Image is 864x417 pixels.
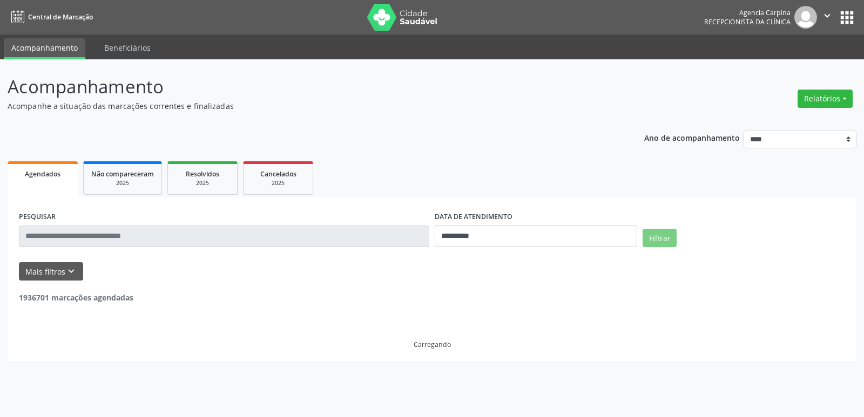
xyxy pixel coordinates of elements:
[19,292,133,303] strong: 1936701 marcações agendadas
[175,179,230,187] div: 2025
[4,38,85,59] a: Acompanhamento
[838,8,856,27] button: apps
[28,12,93,22] span: Central de Marcação
[8,8,93,26] a: Central de Marcação
[25,169,60,179] span: Agendados
[8,73,602,100] p: Acompanhamento
[435,209,512,225] label: DATA DE ATENDIMENTO
[260,169,296,179] span: Cancelados
[798,90,853,108] button: Relatórios
[91,179,154,187] div: 2025
[821,10,833,22] i: 
[186,169,219,179] span: Resolvidos
[19,262,83,281] button: Mais filtroskeyboard_arrow_down
[794,6,817,29] img: img
[97,38,158,57] a: Beneficiários
[251,179,305,187] div: 2025
[19,209,56,225] label: PESQUISAR
[704,8,791,17] div: Agencia Carpina
[414,340,451,349] div: Carregando
[704,17,791,26] span: Recepcionista da clínica
[8,100,602,112] p: Acompanhe a situação das marcações correntes e finalizadas
[817,6,838,29] button: 
[644,131,740,144] p: Ano de acompanhamento
[65,265,77,277] i: keyboard_arrow_down
[91,169,154,179] span: Não compareceram
[643,229,677,247] button: Filtrar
